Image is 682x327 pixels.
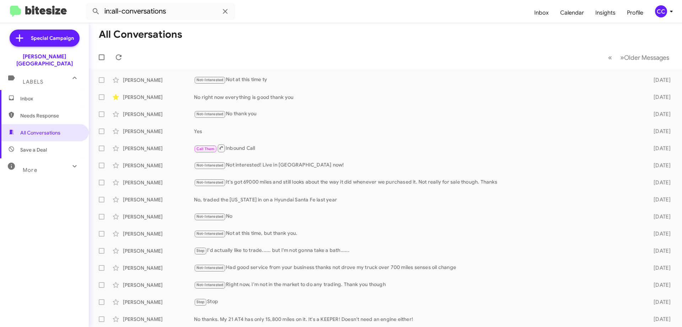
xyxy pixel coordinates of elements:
div: [DATE] [642,145,676,152]
div: No [194,212,642,221]
span: Inbox [20,95,81,102]
div: Inbound Call [194,144,642,153]
div: CC [655,5,667,17]
div: No thanks. My 21 AT4 has only 15,800 miles on it. It's a KEEPER! Doesn't need an engine either! [194,316,642,323]
button: Next [616,50,673,65]
div: [DATE] [642,179,676,186]
a: Insights [590,2,621,23]
span: More [23,167,37,173]
div: [PERSON_NAME] [123,94,194,101]
span: Not-Interested [196,214,224,219]
button: Previous [604,50,616,65]
div: Yes [194,128,642,135]
div: [PERSON_NAME] [123,213,194,220]
a: Calendar [554,2,590,23]
div: I'd actually like to trade...... but I'm not gonna take a bath...... [194,247,642,255]
div: [DATE] [642,299,676,306]
div: [DATE] [642,264,676,271]
span: Needs Response [20,112,81,119]
div: [DATE] [642,128,676,135]
div: [PERSON_NAME] [123,145,194,152]
div: No right now everything is good thank you [194,94,642,101]
div: [DATE] [642,77,676,84]
div: Stop [194,298,642,306]
div: [PERSON_NAME] [123,316,194,323]
div: [PERSON_NAME] [123,230,194,237]
span: All Conversations [20,129,60,136]
span: Labels [23,79,43,85]
div: [DATE] [642,162,676,169]
span: Not-Interested [196,283,224,287]
button: CC [649,5,674,17]
div: [DATE] [642,94,676,101]
span: » [620,53,624,62]
span: Stop [196,300,205,304]
div: [DATE] [642,281,676,289]
div: [DATE] [642,230,676,237]
div: It's got 69000 miles and still looks about the way it did whenever we purchased it. Not really fo... [194,178,642,186]
div: [DATE] [642,111,676,118]
input: Search [86,3,235,20]
div: Not at this time, but thank you. [194,230,642,238]
div: [PERSON_NAME] [123,264,194,271]
div: [PERSON_NAME] [123,281,194,289]
div: No, traded the [US_STATE] in on a Hyundai Santa Fe last year [194,196,642,203]
span: « [608,53,612,62]
div: [PERSON_NAME] [123,111,194,118]
a: Special Campaign [10,30,80,47]
a: Profile [621,2,649,23]
div: Had good service from your business thanks not drove my truck over 700 miles senses oil change [194,264,642,272]
span: Older Messages [624,54,669,62]
div: [PERSON_NAME] [123,299,194,306]
div: [PERSON_NAME] [123,128,194,135]
div: [DATE] [642,316,676,323]
span: Not-Interested [196,180,224,185]
span: Not-Interested [196,163,224,168]
div: [PERSON_NAME] [123,77,194,84]
div: [PERSON_NAME] [123,179,194,186]
span: Save a Deal [20,146,47,153]
h1: All Conversations [99,29,182,40]
span: Not-Interested [196,231,224,236]
span: Call Them [196,147,215,151]
div: No thank you [194,110,642,118]
div: Not at this time ty [194,76,642,84]
span: Special Campaign [31,35,74,42]
div: [PERSON_NAME] [123,196,194,203]
span: Stop [196,248,205,253]
div: [DATE] [642,213,676,220]
span: Not-Interested [196,265,224,270]
a: Inbox [529,2,554,23]
div: [DATE] [642,196,676,203]
div: Right now, I'm not in the market to do any trading. Thank you though [194,281,642,289]
nav: Page navigation example [604,50,673,65]
span: Not-Interested [196,78,224,82]
div: [PERSON_NAME] [123,162,194,169]
span: Not-Interested [196,112,224,116]
div: [DATE] [642,247,676,254]
div: [PERSON_NAME] [123,247,194,254]
div: Not interested! Live in [GEOGRAPHIC_DATA] now! [194,161,642,169]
